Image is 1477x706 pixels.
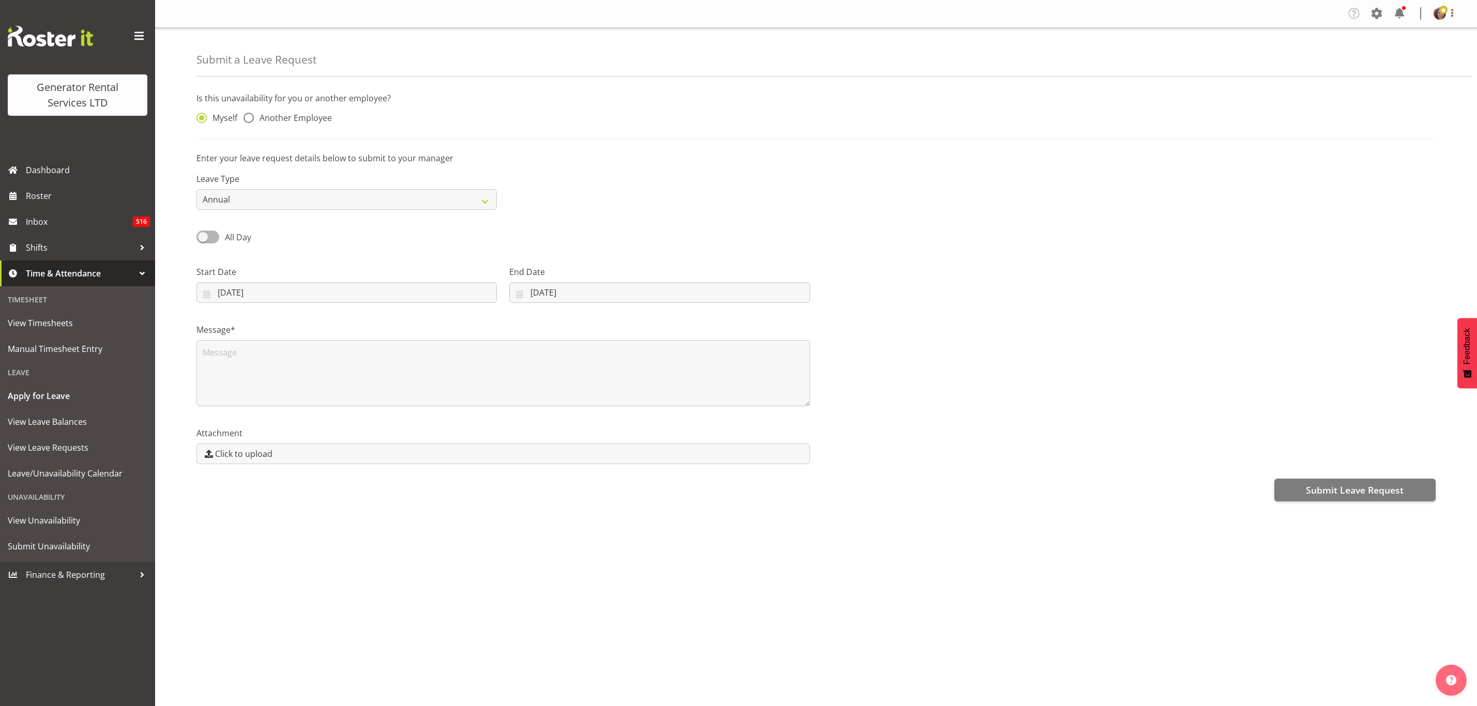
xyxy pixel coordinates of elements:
[254,113,332,123] span: Another Employee
[26,266,134,281] span: Time & Attendance
[3,310,153,336] a: View Timesheets
[1446,675,1456,685] img: help-xxl-2.png
[1463,328,1472,364] span: Feedback
[133,217,150,227] span: 516
[207,113,237,123] span: Myself
[3,409,153,435] a: View Leave Balances
[8,315,147,331] span: View Timesheets
[26,188,150,204] span: Roster
[3,486,153,508] div: Unavailability
[196,427,810,439] label: Attachment
[196,152,1436,164] p: Enter your leave request details below to submit to your manager
[196,266,497,278] label: Start Date
[8,513,147,528] span: View Unavailability
[3,362,153,383] div: Leave
[1306,483,1404,497] span: Submit Leave Request
[3,336,153,362] a: Manual Timesheet Entry
[3,435,153,461] a: View Leave Requests
[3,289,153,310] div: Timesheet
[8,414,147,429] span: View Leave Balances
[1434,7,1446,20] img: katherine-lothianc04ae7ec56208e078627d80ad3866cf0.png
[1457,318,1477,388] button: Feedback - Show survey
[3,533,153,559] a: Submit Unavailability
[26,567,134,582] span: Finance & Reporting
[8,341,147,357] span: Manual Timesheet Entry
[196,173,497,185] label: Leave Type
[3,508,153,533] a: View Unavailability
[3,383,153,409] a: Apply for Leave
[8,440,147,455] span: View Leave Requests
[26,240,134,255] span: Shifts
[3,461,153,486] a: Leave/Unavailability Calendar
[8,388,147,404] span: Apply for Leave
[26,162,150,178] span: Dashboard
[26,214,133,229] span: Inbox
[196,324,810,336] label: Message*
[215,448,272,460] span: Click to upload
[1274,479,1436,501] button: Submit Leave Request
[8,539,147,554] span: Submit Unavailability
[196,92,1436,104] p: Is this unavailability for you or another employee?
[225,232,251,243] span: All Day
[18,80,137,111] div: Generator Rental Services LTD
[509,266,810,278] label: End Date
[8,26,93,47] img: Rosterit website logo
[196,54,316,66] h4: Submit a Leave Request
[8,466,147,481] span: Leave/Unavailability Calendar
[509,282,810,303] input: Click to select...
[196,282,497,303] input: Click to select...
